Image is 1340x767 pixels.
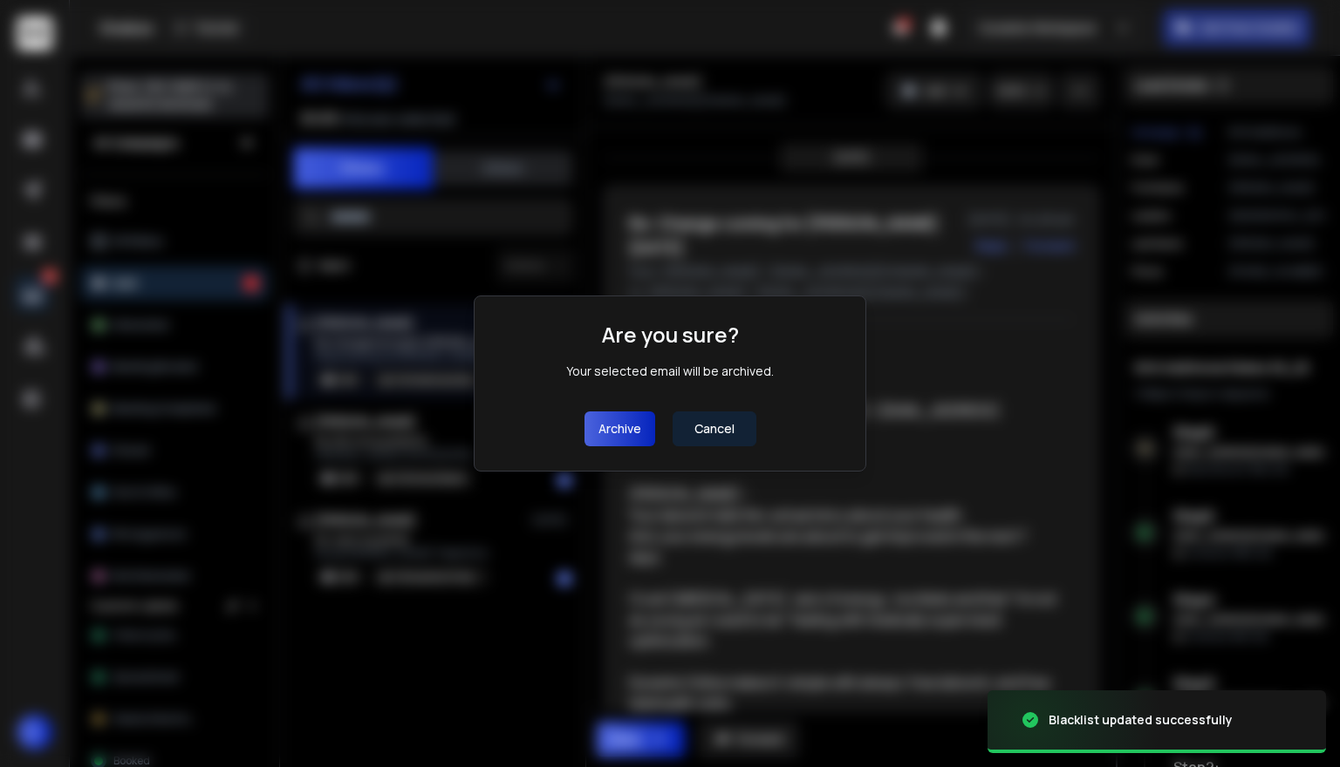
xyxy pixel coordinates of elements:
[1049,711,1233,729] div: Blacklist updated successfully
[566,363,774,380] div: Your selected email will be archived.
[673,411,756,446] button: Cancel
[585,411,655,446] button: archive
[598,420,641,438] p: archive
[602,321,739,349] h1: Are you sure?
